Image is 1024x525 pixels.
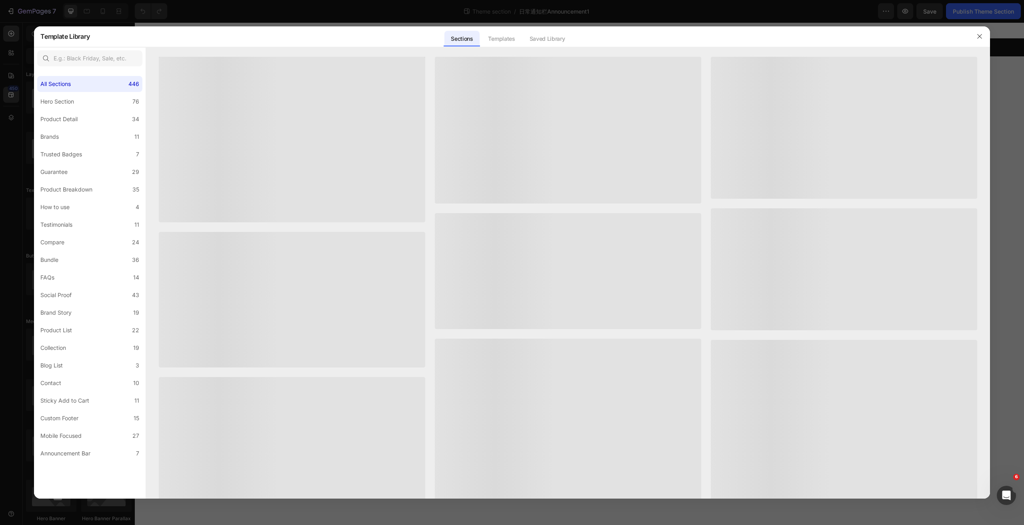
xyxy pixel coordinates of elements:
div: Social Proof [40,290,72,300]
div: Product List [40,325,72,335]
p: Free Shipping Over $130 · Free Returns [7,19,882,31]
div: 15 [134,413,139,423]
div: Compare [40,238,64,247]
span: 6 [1013,474,1020,480]
div: Contact [40,378,61,388]
div: Product Detail [40,114,78,124]
div: Brand Story [40,308,72,317]
div: 27 [132,431,139,441]
div: 14 [133,273,139,282]
div: 19 [133,343,139,353]
div: 11 [134,132,139,142]
div: 4 [136,202,139,212]
div: Custom Footer [40,413,78,423]
div: 35 [132,185,139,194]
div: Mobile Focused [40,431,82,441]
div: 7 [136,449,139,458]
div: Guarantee [40,167,68,177]
div: Collection [40,343,66,353]
div: Bundle [40,255,58,265]
div: Product Breakdown [40,185,92,194]
div: How to use [40,202,70,212]
div: Blog List [40,361,63,370]
div: 34 [132,114,139,124]
div: Sticky Add to Cart [40,396,89,405]
div: 29 [132,167,139,177]
input: E.g.: Black Friday, Sale, etc. [37,50,142,66]
div: Templates [482,31,521,47]
div: Testimonials [40,220,72,230]
div: 76 [132,97,139,106]
div: Announcement Bar [40,449,90,458]
h2: Template Library [40,26,90,47]
iframe: Intercom live chat [997,486,1016,505]
div: Brands [40,132,59,142]
div: FAQs [40,273,54,282]
div: 43 [132,290,139,300]
div: 11 [134,220,139,230]
div: Hero Section [40,97,74,106]
div: Sections [444,31,479,47]
div: 11 [134,396,139,405]
div: 19 [133,308,139,317]
div: Trusted Badges [40,150,82,159]
div: 22 [132,325,139,335]
div: 36 [132,255,139,265]
div: 3 [136,361,139,370]
div: 446 [128,79,139,89]
div: All Sections [40,79,71,89]
div: 7 [136,150,139,159]
div: 10 [133,378,139,388]
div: 24 [132,238,139,247]
div: Saved Library [523,31,572,47]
